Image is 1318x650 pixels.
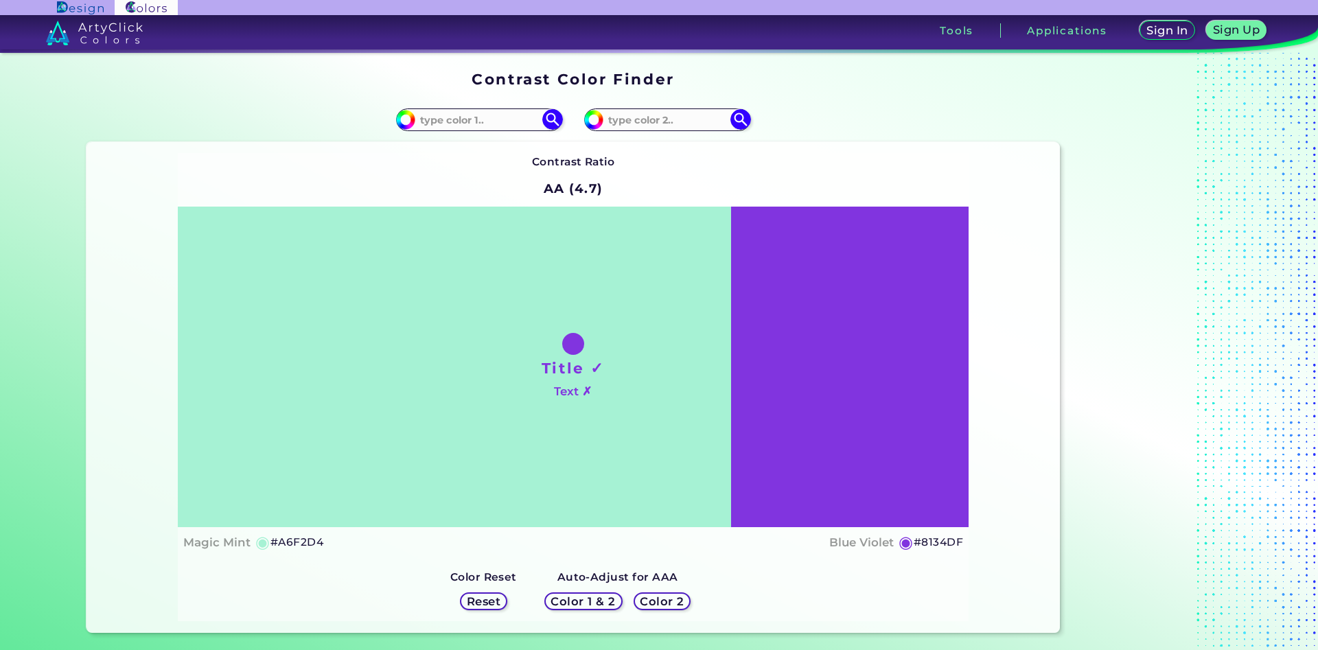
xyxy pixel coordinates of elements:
[899,534,914,550] h5: ◉
[415,111,543,129] input: type color 1..
[57,1,103,14] img: ArtyClick Design logo
[472,69,674,89] h1: Contrast Color Finder
[554,382,592,402] h4: Text ✗
[914,533,963,551] h5: #8134DF
[270,533,323,551] h5: #A6F2D4
[1215,25,1258,35] h5: Sign Up
[1027,25,1107,36] h3: Applications
[554,596,613,606] h5: Color 1 & 2
[557,570,678,583] strong: Auto-Adjust for AAA
[532,155,615,168] strong: Contrast Ratio
[46,21,143,45] img: logo_artyclick_colors_white.svg
[642,596,682,606] h5: Color 2
[940,25,973,36] h3: Tools
[829,533,894,553] h4: Blue Violet
[603,111,731,129] input: type color 2..
[450,570,517,583] strong: Color Reset
[537,174,610,204] h2: AA (4.7)
[468,596,499,606] h5: Reset
[1148,25,1186,36] h5: Sign In
[1209,22,1264,40] a: Sign Up
[183,533,251,553] h4: Magic Mint
[730,109,751,130] img: icon search
[255,534,270,550] h5: ◉
[542,109,563,130] img: icon search
[542,358,605,378] h1: Title ✓
[1142,22,1193,40] a: Sign In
